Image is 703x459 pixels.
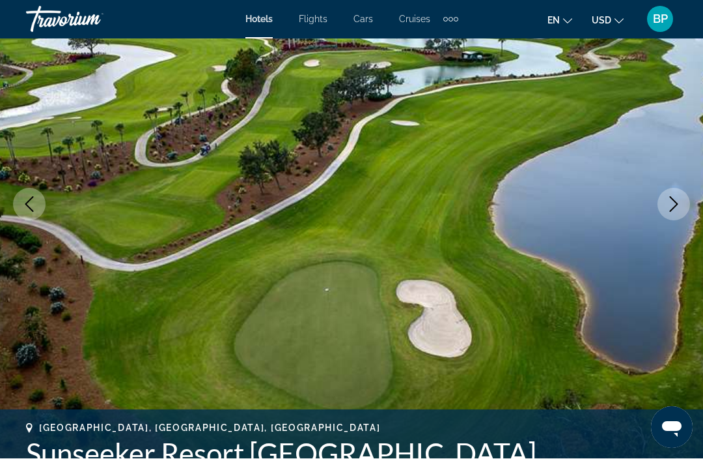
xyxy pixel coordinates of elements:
[299,14,327,25] a: Flights
[245,14,273,25] a: Hotels
[547,11,572,30] button: Change language
[657,188,690,221] button: Next image
[592,16,611,26] span: USD
[653,13,668,26] span: BP
[592,11,624,30] button: Change currency
[353,14,373,25] a: Cars
[643,6,677,33] button: User Menu
[399,14,430,25] a: Cruises
[26,3,156,37] a: Travorium
[13,188,46,221] button: Previous image
[547,16,560,26] span: en
[39,423,380,434] span: [GEOGRAPHIC_DATA], [GEOGRAPHIC_DATA], [GEOGRAPHIC_DATA]
[443,9,458,30] button: Extra navigation items
[651,407,693,449] iframe: Button to launch messaging window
